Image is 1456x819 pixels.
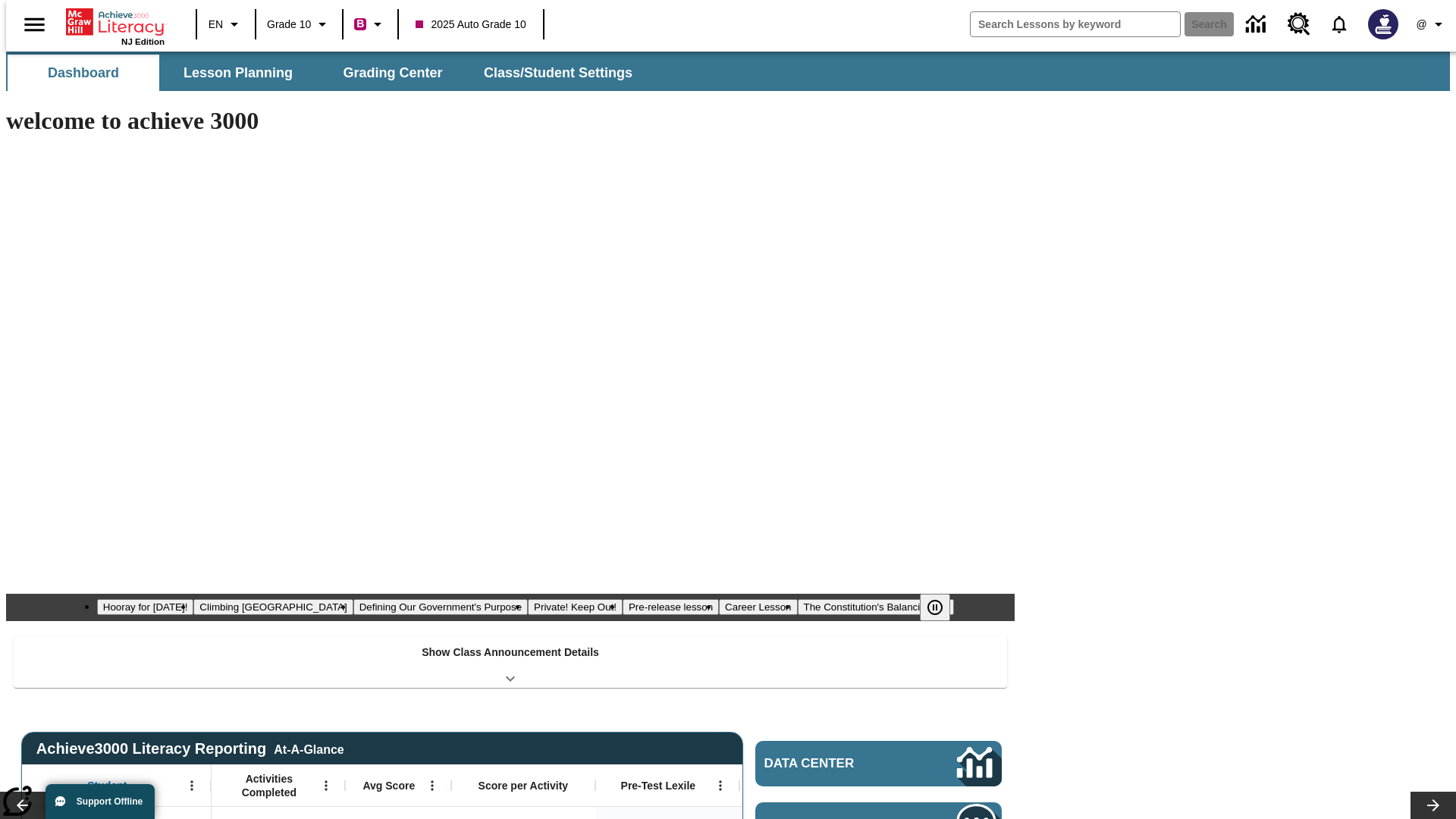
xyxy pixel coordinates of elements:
a: Home [66,7,165,37]
h1: welcome to achieve 3000 [6,107,1015,135]
div: SubNavbar [6,55,646,91]
button: Slide 5 Pre-release lesson [623,599,719,615]
div: Home [66,5,165,46]
button: Dashboard [8,55,159,91]
span: @ [1416,17,1426,33]
a: Notifications [1319,5,1359,44]
button: Class/Student Settings [472,55,645,91]
span: Achieve3000 Literacy Reporting [36,740,344,758]
div: SubNavbar [6,52,1450,91]
button: Open Menu [709,774,732,797]
button: Support Offline [45,784,155,819]
button: Select a new avatar [1359,5,1407,44]
button: Grade: Grade 10, Select a grade [261,11,337,38]
button: Open Menu [421,774,444,797]
button: Pause [920,594,950,621]
button: Lesson carousel, Next [1410,792,1456,819]
a: Resource Center, Will open in new tab [1279,4,1319,45]
span: Grading Center [343,64,442,82]
button: Slide 7 The Constitution's Balancing Act [798,599,955,615]
span: 2025 Auto Grade 10 [416,17,526,33]
button: Open Menu [180,774,203,797]
span: Data Center [764,756,906,771]
span: Support Offline [77,796,143,807]
a: Title for My Lessons 2025-09-11 13:40:30 [6,12,213,25]
span: Lesson Planning [184,64,293,82]
button: Open Menu [315,774,337,797]
span: EN [209,17,223,33]
input: search field [971,12,1180,36]
div: At-A-Glance [274,740,344,757]
a: Data Center [755,741,1002,786]
div: Show Class Announcement Details [14,635,1007,688]
img: Avatar [1368,9,1398,39]
p: Show Class Announcement Details [422,645,599,661]
span: Student [87,779,127,792]
span: Dashboard [48,64,119,82]
button: Profile/Settings [1407,11,1456,38]
button: Language: EN, Select a language [202,11,250,38]
span: Grade 10 [267,17,311,33]
div: Pause [920,594,965,621]
button: Open side menu [12,2,57,47]
button: Grading Center [317,55,469,91]
button: Slide 3 Defining Our Government's Purpose [353,599,528,615]
span: Activities Completed [219,772,319,799]
span: Avg Score [362,779,415,792]
button: Slide 1 Hooray for Constitution Day! [97,599,194,615]
span: Score per Activity [479,779,569,792]
button: Slide 4 Private! Keep Out! [528,599,623,615]
button: Slide 2 Climbing Mount Tai [193,599,353,615]
button: Lesson Planning [162,55,314,91]
body: Maximum 600 characters Press Escape to exit toolbar Press Alt + F10 to reach toolbar [6,12,221,26]
span: Class/Student Settings [484,64,632,82]
span: Pre-Test Lexile [621,779,696,792]
button: Slide 6 Career Lesson [719,599,797,615]
span: NJ Edition [121,37,165,46]
a: Data Center [1237,4,1279,45]
span: B [356,14,364,33]
button: Boost Class color is violet red. Change class color [348,11,393,38]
